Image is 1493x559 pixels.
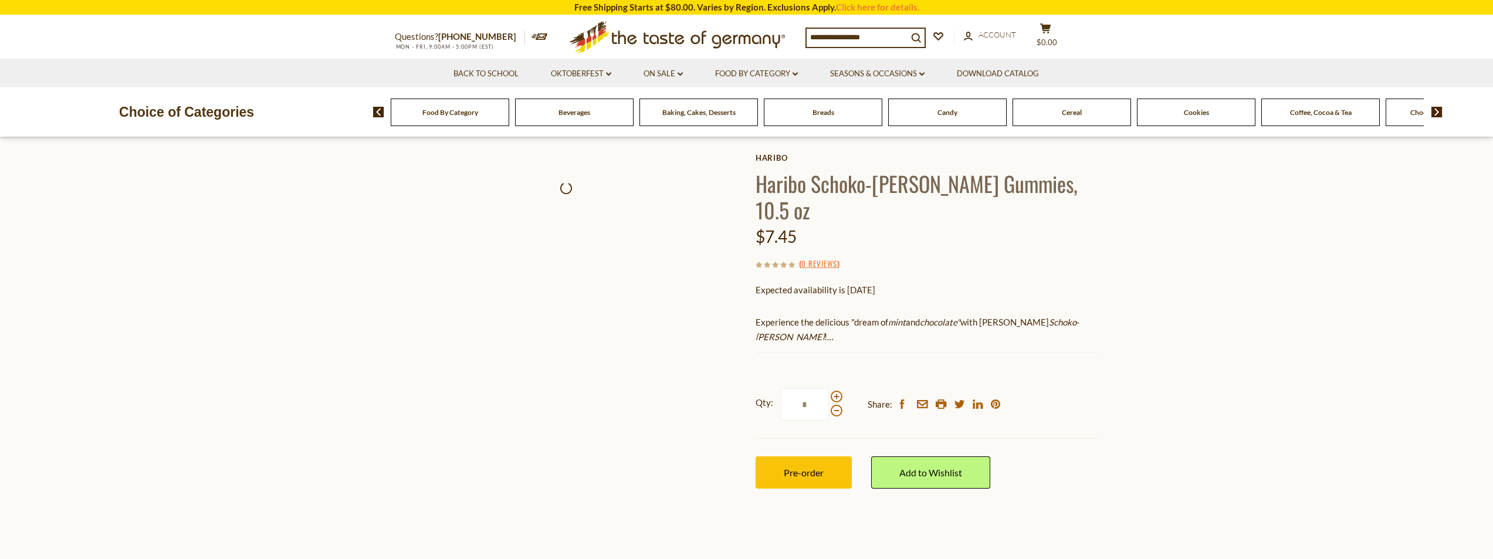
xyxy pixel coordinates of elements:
[957,67,1039,80] a: Download Catalog
[756,317,888,327] span: Experience the delicious "dream of
[888,317,906,327] em: mint
[1037,38,1057,47] span: $0.00
[799,258,839,269] span: ( )
[438,31,516,42] a: [PHONE_NUMBER]
[812,108,834,117] a: Breads
[756,170,1099,223] h1: Haribo Schoko-[PERSON_NAME] Gummies, 10.5 oz
[906,317,920,327] span: and
[422,108,478,117] a: Food By Category
[830,67,925,80] a: Seasons & Occasions
[453,67,519,80] a: Back to School
[1062,108,1082,117] a: Cereal
[395,29,525,45] p: Questions?
[1076,317,1079,327] span: -
[920,317,960,327] em: chocolate"
[824,331,834,342] span: !
[395,43,495,50] span: MON - FRI, 9:00AM - 5:00PM (EST)
[1028,23,1064,52] button: $0.00
[964,29,1016,42] a: Account
[756,283,1099,297] p: Expected availability is [DATE]
[801,258,837,270] a: 0 Reviews
[373,107,384,117] img: previous arrow
[868,397,892,412] span: Share:
[1290,108,1352,117] a: Coffee, Cocoa & Tea
[1049,317,1076,327] em: Schoko
[756,226,797,246] span: $7.45
[960,317,1049,327] span: with [PERSON_NAME]
[784,467,824,478] span: Pre-order
[836,2,919,12] a: Click here for details.
[1184,108,1209,117] a: Cookies
[756,395,773,410] strong: Qty:
[551,67,611,80] a: Oktoberfest
[756,456,852,489] button: Pre-order
[1431,107,1443,117] img: next arrow
[756,331,824,342] em: [PERSON_NAME]
[756,153,1099,162] a: Haribo
[662,108,736,117] a: Baking, Cakes, Desserts
[644,67,683,80] a: On Sale
[781,388,829,421] input: Qty:
[979,30,1016,39] span: Account
[1410,108,1480,117] a: Chocolate & Marzipan
[937,108,957,117] a: Candy
[715,67,798,80] a: Food By Category
[558,108,590,117] a: Beverages
[871,456,990,489] a: Add to Wishlist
